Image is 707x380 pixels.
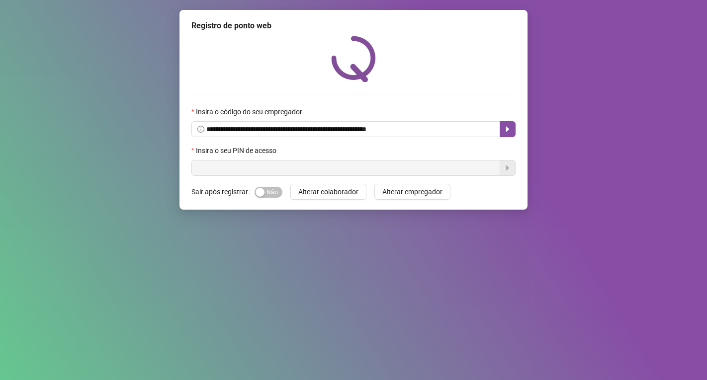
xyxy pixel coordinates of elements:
label: Insira o seu PIN de acesso [191,145,283,156]
span: info-circle [197,126,204,133]
label: Sair após registrar [191,184,255,200]
button: Alterar empregador [374,184,450,200]
span: caret-right [504,125,512,133]
label: Insira o código do seu empregador [191,106,309,117]
button: Alterar colaborador [290,184,366,200]
div: Registro de ponto web [191,20,516,32]
span: Alterar empregador [382,186,442,197]
span: Alterar colaborador [298,186,358,197]
img: QRPoint [331,36,376,82]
